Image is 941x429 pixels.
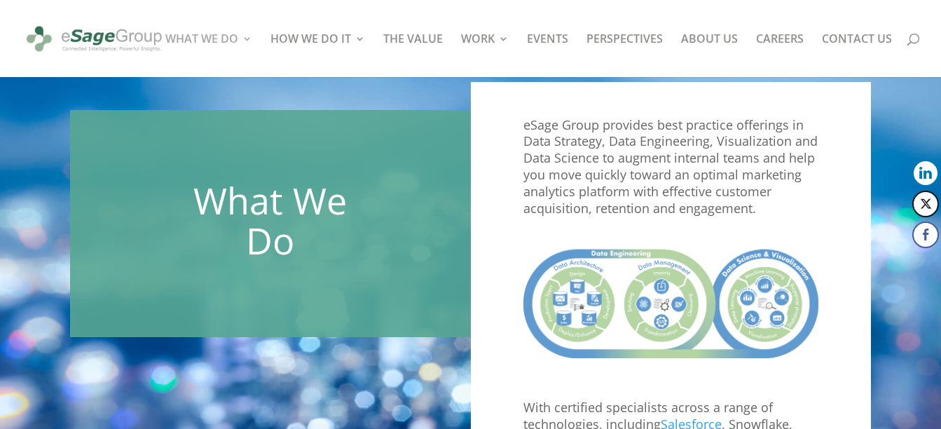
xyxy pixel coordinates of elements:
p: eSage Group provides best practice offerings in Data Strategy, Data Engineering, Visualization an... [523,117,819,230]
button: LinkedIn Share [912,160,939,186]
a: WHAT WE DO [165,34,252,77]
a: CONTACT US [822,34,892,77]
h1: What We Do [168,180,373,267]
a: PERSPECTIVES [586,34,663,77]
img: eSage Group [24,20,165,58]
a: CAREERS [756,34,804,77]
a: ABOUT US [681,34,738,77]
a: HOW WE DO IT [270,34,365,77]
button: Facebook Share [912,222,939,248]
button: Twitter Share [912,191,939,217]
a: EVENTS [527,34,568,77]
a: THE VALUE [383,34,443,77]
a: WORK [461,34,509,77]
